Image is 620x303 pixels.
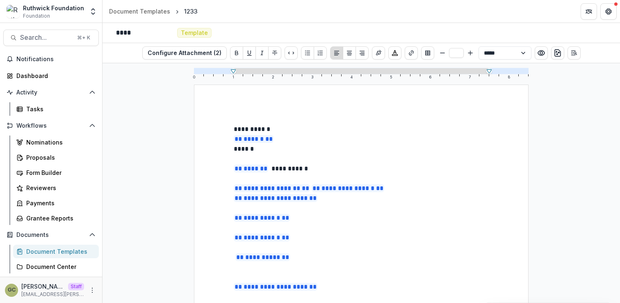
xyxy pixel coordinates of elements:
[13,211,99,225] a: Grantee Reports
[13,260,99,273] a: Document Center
[26,262,92,271] div: Document Center
[356,46,369,60] button: Align Right
[3,228,99,241] button: Open Documents
[16,56,96,63] span: Notifications
[16,71,92,80] div: Dashboard
[285,46,298,60] button: Code
[26,184,92,192] div: Reviewers
[581,3,597,20] button: Partners
[13,245,99,258] a: Document Templates
[343,46,356,60] button: Align Center
[268,46,281,60] button: Strike
[600,3,617,20] button: Get Help
[20,34,72,41] span: Search...
[75,33,92,42] div: ⌘ + K
[181,30,208,37] span: Template
[568,46,581,60] button: Open Editor Sidebar
[109,7,170,16] div: Document Templates
[255,46,269,60] button: Italicize
[3,53,99,66] button: Notifications
[87,3,99,20] button: Open entity switcher
[314,46,327,60] button: Ordered List
[3,119,99,132] button: Open Workflows
[301,46,314,60] button: Bullet List
[3,30,99,46] button: Search...
[142,46,227,60] button: Configure Attachment (2)
[184,7,198,16] div: 1233
[8,287,16,293] div: Grace Chang
[21,282,65,291] p: [PERSON_NAME]
[23,4,84,12] div: Ruthwick Foundation
[23,12,50,20] span: Foundation
[26,138,92,147] div: Nominations
[21,291,84,298] p: [EMAIL_ADDRESS][PERSON_NAME][DOMAIN_NAME]
[535,46,548,60] button: Preview preview-doc.pdf
[26,153,92,162] div: Proposals
[230,46,243,60] button: Bold
[68,283,84,290] p: Staff
[106,5,173,17] a: Document Templates
[13,151,99,164] a: Proposals
[16,232,86,239] span: Documents
[438,48,447,58] button: Smaller
[421,46,434,60] button: Insert Table
[106,5,201,17] nav: breadcrumb
[372,46,385,60] button: Insert Signature
[26,168,92,177] div: Form Builder
[13,181,99,195] a: Reviewers
[330,46,343,60] button: Align Left
[13,196,99,210] a: Payments
[13,166,99,179] a: Form Builder
[3,69,99,83] a: Dashboard
[13,135,99,149] a: Nominations
[26,199,92,207] div: Payments
[26,105,92,113] div: Tasks
[16,122,86,129] span: Workflows
[7,5,20,18] img: Ruthwick Foundation
[26,247,92,256] div: Document Templates
[243,46,256,60] button: Underline
[388,46,401,60] button: Choose font color
[3,86,99,99] button: Open Activity
[551,46,564,60] button: download-word
[405,46,418,60] button: Create link
[87,285,97,295] button: More
[465,48,475,58] button: Bigger
[26,214,92,223] div: Grantee Reports
[16,89,86,96] span: Activity
[13,102,99,116] a: Tasks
